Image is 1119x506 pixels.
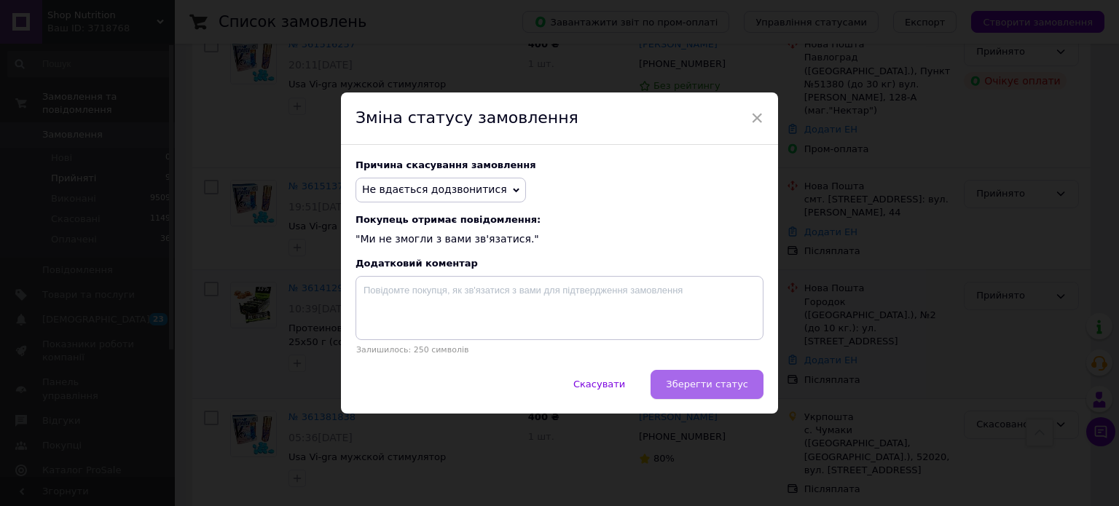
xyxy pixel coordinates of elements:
[356,258,763,269] div: Додатковий коментар
[750,106,763,130] span: ×
[341,92,778,145] div: Зміна статусу замовлення
[356,214,763,225] span: Покупець отримає повідомлення:
[356,345,763,355] p: Залишилось: 250 символів
[573,379,625,390] span: Скасувати
[651,370,763,399] button: Зберегти статус
[362,183,507,195] span: Не вдається додзвонитися
[356,214,763,247] div: "Ми не змогли з вами зв'язатися."
[558,370,640,399] button: Скасувати
[666,379,748,390] span: Зберегти статус
[356,159,763,170] div: Причина скасування замовлення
